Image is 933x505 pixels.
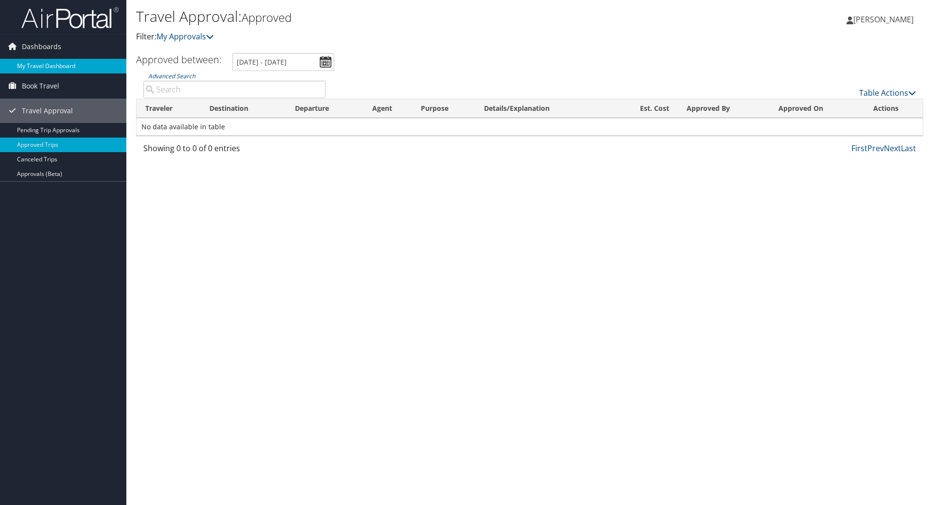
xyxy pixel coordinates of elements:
th: Approved By: activate to sort column ascending [678,99,770,118]
h1: Travel Approval: [136,6,661,27]
th: Agent [363,99,412,118]
a: [PERSON_NAME] [847,5,923,34]
a: Prev [867,143,884,154]
h3: Approved between: [136,53,222,66]
th: Traveler: activate to sort column ascending [137,99,201,118]
span: [PERSON_NAME] [853,14,914,25]
span: Travel Approval [22,99,73,123]
th: Est. Cost: activate to sort column ascending [613,99,678,118]
th: Purpose [412,99,475,118]
p: Filter: [136,31,661,43]
th: Actions [864,99,923,118]
small: Approved [242,9,292,25]
a: Advanced Search [148,72,195,80]
input: [DATE] - [DATE] [232,53,334,71]
a: Next [884,143,901,154]
a: First [851,143,867,154]
th: Departure: activate to sort column ascending [286,99,363,118]
td: No data available in table [137,118,923,136]
th: Approved On: activate to sort column ascending [770,99,864,118]
a: My Approvals [156,31,214,42]
span: Dashboards [22,35,61,59]
img: airportal-logo.png [21,6,119,29]
a: Last [901,143,916,154]
th: Destination: activate to sort column ascending [201,99,287,118]
th: Details/Explanation [475,99,613,118]
div: Showing 0 to 0 of 0 entries [143,142,326,159]
a: Table Actions [859,87,916,98]
input: Advanced Search [143,81,326,98]
span: Book Travel [22,74,59,98]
